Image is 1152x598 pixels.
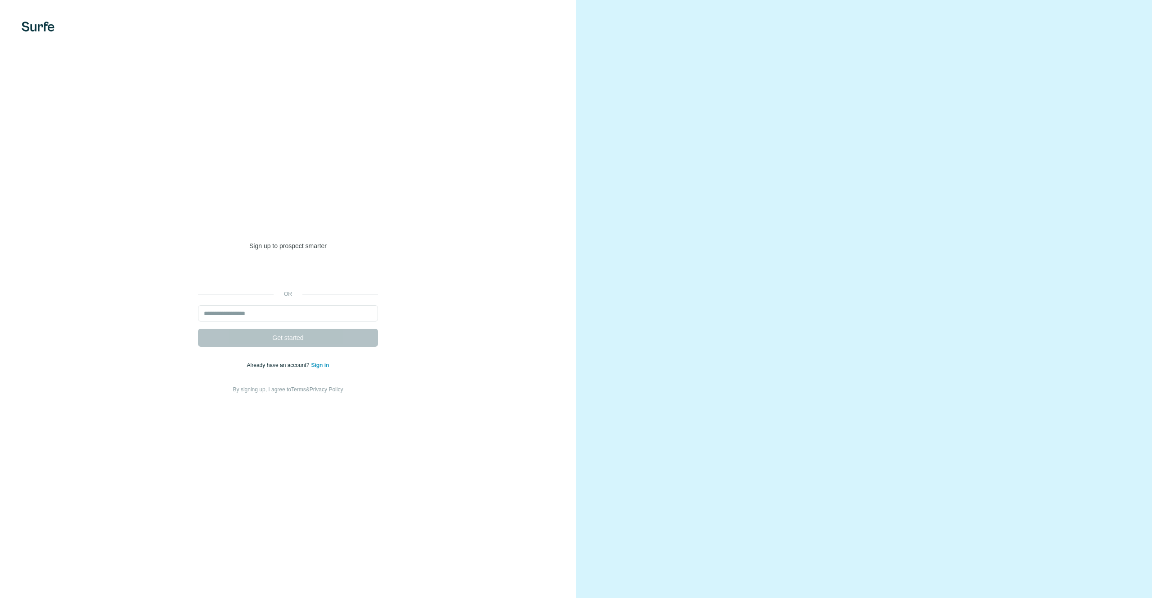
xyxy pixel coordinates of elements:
[198,204,378,240] h1: Welcome to [GEOGRAPHIC_DATA]
[274,290,302,298] p: or
[247,362,311,368] span: Already have an account?
[291,386,306,393] a: Terms
[311,362,329,368] a: Sign in
[198,241,378,250] p: Sign up to prospect smarter
[310,386,343,393] a: Privacy Policy
[193,264,382,284] iframe: Sign in with Google Button
[233,386,343,393] span: By signing up, I agree to &
[22,22,54,32] img: Surfe's logo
